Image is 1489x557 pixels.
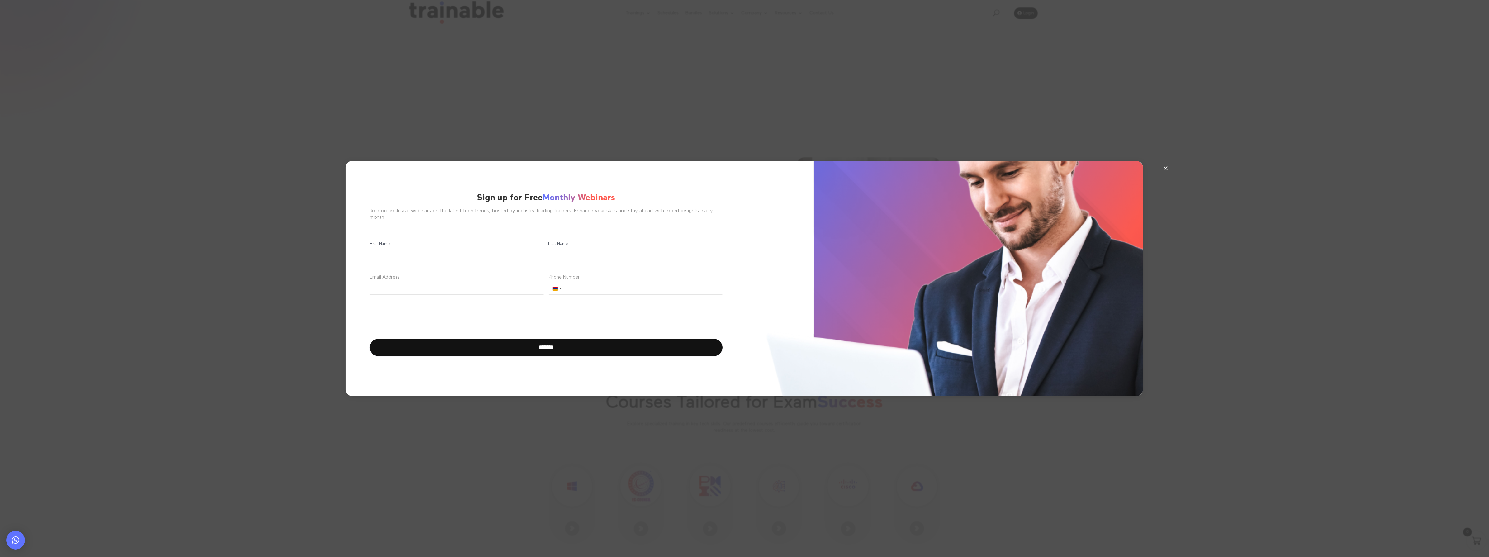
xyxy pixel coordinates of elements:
div: Join our exclusive webinars on the latest tech trends, hosted by industry-leading trainers. Enhan... [370,208,723,221]
button: × [1161,163,1170,173]
label: First Name [370,241,544,247]
label: Phone Number [549,274,723,280]
span: (Required) [401,276,420,279]
label: Last Name [548,241,723,247]
span: (Required) [581,276,600,279]
h2: Sign up for Free [477,193,615,207]
span: × [1163,163,1168,173]
span: Monthly Webinars [543,193,615,202]
iframe: reCAPTCHA [370,307,464,331]
label: Email Address [370,274,543,280]
button: Selected country [549,283,563,294]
